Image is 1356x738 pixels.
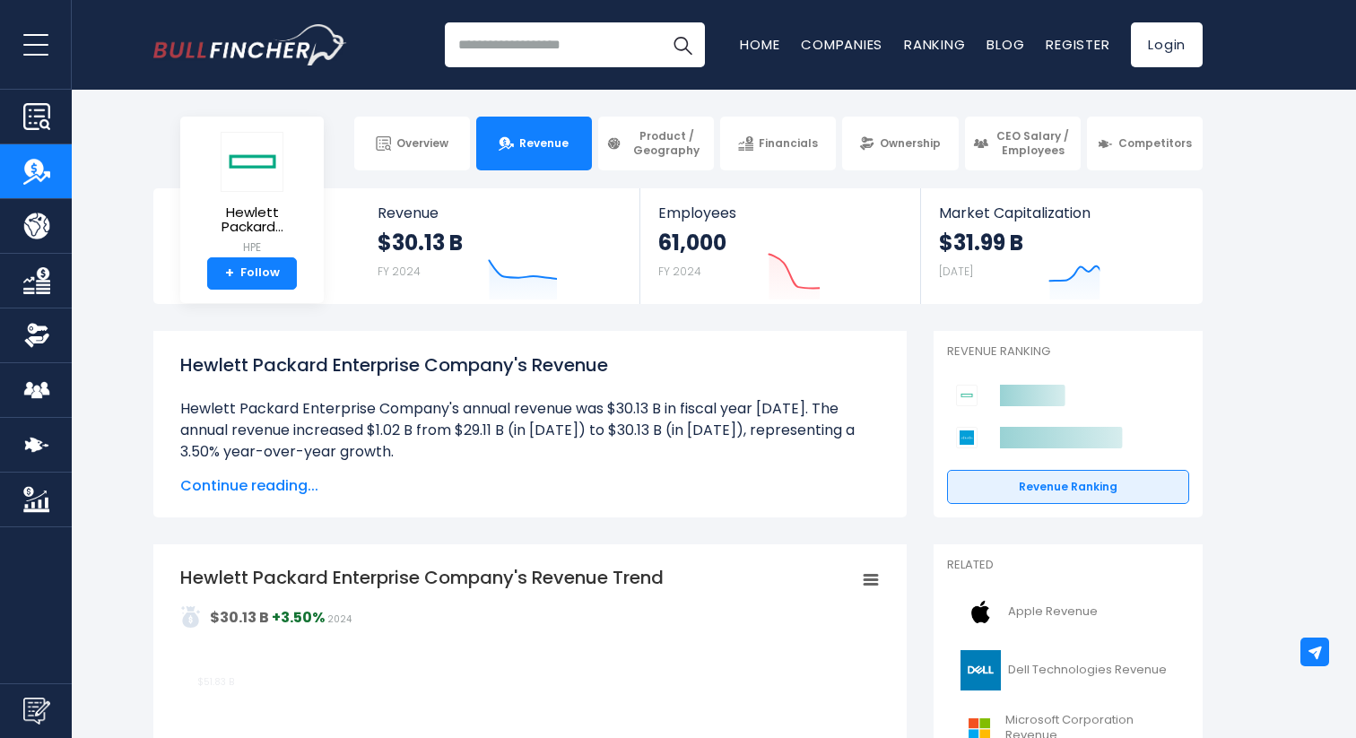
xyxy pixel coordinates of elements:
[956,427,978,448] img: Cisco Systems competitors logo
[947,344,1189,360] p: Revenue Ranking
[658,264,701,279] small: FY 2024
[958,592,1003,632] img: AAPL logo
[939,229,1023,256] strong: $31.99 B
[947,646,1189,695] a: Dell Technologies Revenue
[225,265,234,282] strong: +
[378,264,421,279] small: FY 2024
[1118,136,1192,151] span: Competitors
[180,606,202,628] img: addasd
[360,188,640,304] a: Revenue $30.13 B FY 2024
[658,229,726,256] strong: 61,000
[965,117,1081,170] a: CEO Salary / Employees
[947,470,1189,504] a: Revenue Ranking
[153,24,346,65] a: Go to homepage
[801,35,882,54] a: Companies
[759,136,818,151] span: Financials
[23,322,50,349] img: Ownership
[519,136,569,151] span: Revenue
[1131,22,1203,67] a: Login
[627,129,706,157] span: Product / Geography
[598,117,714,170] a: Product / Geography
[354,117,470,170] a: Overview
[740,35,779,54] a: Home
[180,565,664,590] tspan: Hewlett Packard Enterprise Company's Revenue Trend
[939,264,973,279] small: [DATE]
[720,117,836,170] a: Financials
[476,117,592,170] a: Revenue
[378,204,622,221] span: Revenue
[658,204,901,221] span: Employees
[994,129,1073,157] span: CEO Salary / Employees
[956,385,978,406] img: Hewlett Packard Enterprise Company competitors logo
[904,35,965,54] a: Ranking
[640,188,919,304] a: Employees 61,000 FY 2024
[378,229,463,256] strong: $30.13 B
[842,117,958,170] a: Ownership
[180,475,880,497] span: Continue reading...
[1087,117,1203,170] a: Competitors
[939,204,1183,221] span: Market Capitalization
[207,257,297,290] a: +Follow
[958,650,1003,690] img: DELL logo
[880,136,941,151] span: Ownership
[210,607,269,628] strong: $30.13 B
[660,22,705,67] button: Search
[195,205,309,235] span: Hewlett Packard...
[396,136,448,151] span: Overview
[197,675,234,689] text: $51.83 B
[327,612,352,626] span: 2024
[153,24,347,65] img: Bullfincher logo
[180,352,880,378] h1: Hewlett Packard Enterprise Company's Revenue
[194,131,310,257] a: Hewlett Packard... HPE
[1046,35,1109,54] a: Register
[195,239,309,256] small: HPE
[272,607,325,628] strong: +3.50%
[180,398,880,463] li: Hewlett Packard Enterprise Company's annual revenue was $30.13 B in fiscal year [DATE]. The annua...
[947,558,1189,573] p: Related
[987,35,1024,54] a: Blog
[921,188,1201,304] a: Market Capitalization $31.99 B [DATE]
[947,587,1189,637] a: Apple Revenue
